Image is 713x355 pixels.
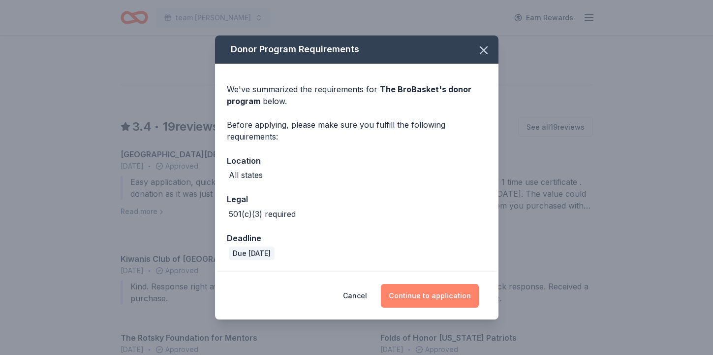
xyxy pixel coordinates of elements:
div: Legal [227,193,487,206]
button: Cancel [343,284,367,308]
div: 501(c)(3) required [229,208,296,220]
div: Due [DATE] [229,247,275,260]
div: Location [227,154,487,167]
div: Before applying, please make sure you fulfill the following requirements: [227,119,487,142]
div: Deadline [227,232,487,245]
div: All states [229,169,263,181]
div: Donor Program Requirements [215,35,498,64]
button: Continue to application [381,284,479,308]
div: We've summarized the requirements for below. [227,83,487,107]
